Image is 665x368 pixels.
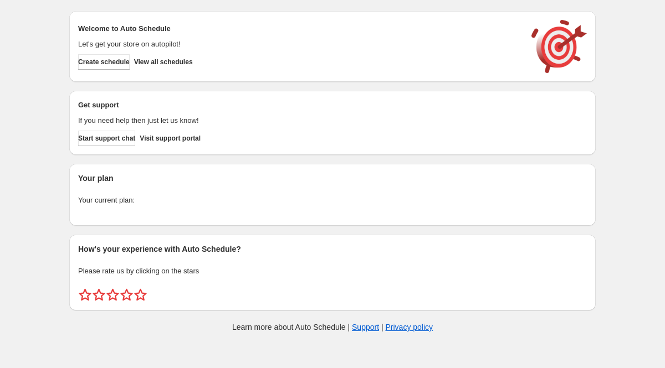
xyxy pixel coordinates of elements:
[78,54,130,70] button: Create schedule
[78,100,520,111] h2: Get support
[386,323,433,331] a: Privacy policy
[134,54,193,70] button: View all schedules
[232,322,433,333] p: Learn more about Auto Schedule | |
[140,131,201,146] a: Visit support portal
[352,323,379,331] a: Support
[78,23,520,34] h2: Welcome to Auto Schedule
[78,266,587,277] p: Please rate us by clicking on the stars
[78,115,520,126] p: If you need help then just let us know!
[78,243,587,255] h2: How's your experience with Auto Schedule?
[78,173,587,184] h2: Your plan
[78,134,135,143] span: Start support chat
[78,195,587,206] p: Your current plan:
[78,58,130,66] span: Create schedule
[78,131,135,146] a: Start support chat
[134,58,193,66] span: View all schedules
[140,134,201,143] span: Visit support portal
[78,39,520,50] p: Let's get your store on autopilot!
